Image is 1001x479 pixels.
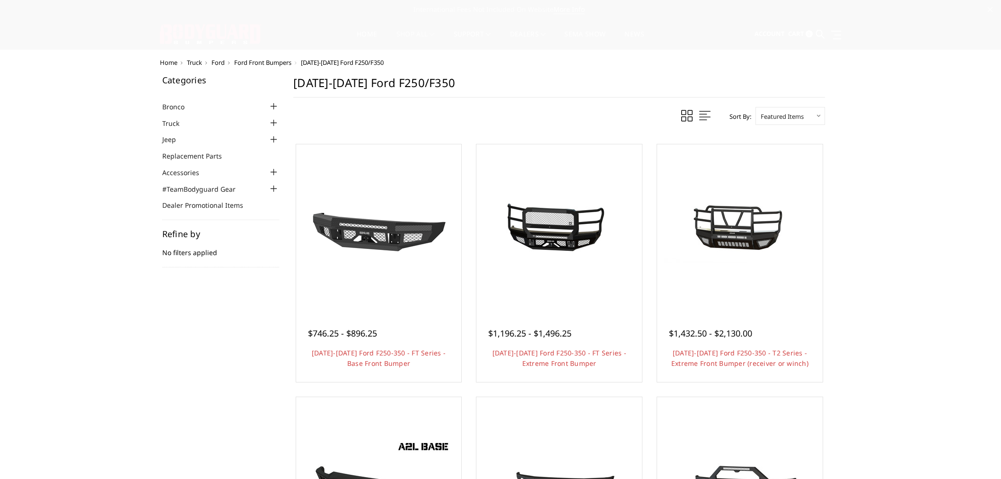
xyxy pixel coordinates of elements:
[160,24,262,44] img: BODYGUARD BUMPERS
[755,29,785,38] span: Account
[162,200,255,210] a: Dealer Promotional Items
[299,147,459,308] a: 2017-2022 Ford F250-350 - FT Series - Base Front Bumper
[162,134,188,144] a: Jeep
[788,21,813,47] a: Cart 0
[396,31,435,49] a: shop all
[301,58,384,67] span: [DATE]-[DATE] Ford F250/F350
[187,58,202,67] a: Truck
[162,184,247,194] a: #TeamBodyguard Gear
[162,118,191,128] a: Truck
[357,31,377,49] a: Home
[488,328,571,339] span: $1,196.25 - $1,496.25
[293,76,825,98] h1: [DATE]-[DATE] Ford F250/F350
[454,31,491,49] a: Support
[308,328,377,339] span: $746.25 - $896.25
[160,58,177,67] a: Home
[510,31,546,49] a: Dealers
[492,348,626,368] a: [DATE]-[DATE] Ford F250-350 - FT Series - Extreme Front Bumper
[162,230,280,238] h5: Refine by
[624,31,644,49] a: News
[162,168,211,177] a: Accessories
[162,151,234,161] a: Replacement Parts
[669,328,752,339] span: $1,432.50 - $2,130.00
[162,230,280,267] div: No filters applied
[162,76,280,84] h5: Categories
[303,185,454,270] img: 2017-2022 Ford F250-350 - FT Series - Base Front Bumper
[211,58,225,67] a: Ford
[553,5,585,14] a: More Info
[724,109,751,124] label: Sort By:
[671,348,808,368] a: [DATE]-[DATE] Ford F250-350 - T2 Series - Extreme Front Bumper (receiver or winch)
[806,30,813,37] span: 0
[312,348,446,368] a: [DATE]-[DATE] Ford F250-350 - FT Series - Base Front Bumper
[564,31,606,49] a: SEMA Show
[162,102,196,112] a: Bronco
[788,29,804,38] span: Cart
[479,147,640,308] a: 2017-2022 Ford F250-350 - FT Series - Extreme Front Bumper 2017-2022 Ford F250-350 - FT Series - ...
[234,58,291,67] a: Ford Front Bumpers
[659,147,820,308] a: 2017-2022 Ford F250-350 - T2 Series - Extreme Front Bumper (receiver or winch) 2017-2022 Ford F25...
[755,21,785,47] a: Account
